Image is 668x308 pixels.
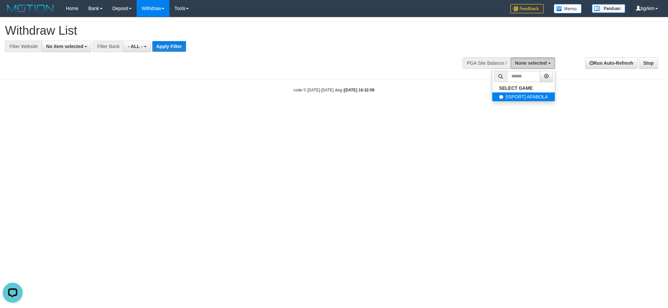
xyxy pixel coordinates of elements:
[510,4,544,13] img: Feedback.jpg
[492,84,555,92] a: SELECT GAME
[5,24,439,37] h1: Withdraw List
[93,41,124,52] div: Filter Bank
[554,4,582,13] img: Button%20Memo.svg
[511,57,555,69] button: None selected
[152,41,186,52] button: Apply Filter
[499,85,533,91] b: SELECT GAME
[5,3,56,13] img: MOTION_logo.png
[128,44,143,49] span: - ALL -
[5,41,42,52] div: Filter Website
[492,92,555,101] label: [ISPORT] AFABOLA
[515,60,547,66] span: None selected
[46,44,83,49] span: No item selected
[499,95,503,99] input: [ISPORT] AFABOLA
[639,57,658,69] a: Stop
[463,57,511,69] div: PGA Site Balance /
[294,88,374,92] small: code © [DATE]-[DATE] dwg |
[3,3,23,23] button: Open LiveChat chat widget
[592,4,625,13] img: panduan.png
[585,57,638,69] a: Run Auto-Refresh
[124,41,151,52] button: - ALL -
[42,41,92,52] button: No item selected
[344,88,374,92] strong: [DATE] 16:32:09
